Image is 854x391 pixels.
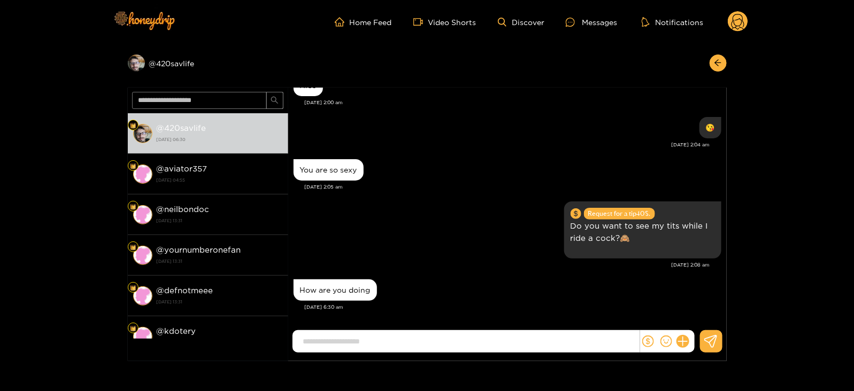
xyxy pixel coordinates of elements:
div: 😘 [706,123,715,132]
div: [DATE] 2:05 am [305,183,721,191]
span: home [335,17,350,27]
a: Home Feed [335,17,392,27]
img: conversation [133,124,152,143]
img: Fan Level [130,122,136,129]
div: You are so sexy [300,166,357,174]
strong: @ neilbondoc [157,205,210,214]
img: Fan Level [130,325,136,332]
span: dollar [642,335,654,347]
div: Oct. 4, 2:05 am [294,159,364,181]
button: search [266,92,283,109]
span: dollar-circle [571,208,581,219]
a: Video Shorts [413,17,476,27]
p: Do you want to see my tits while I ride a cock?🙈 [571,220,715,244]
span: search [271,96,279,105]
div: How are you doing [300,286,371,294]
span: video-camera [413,17,428,27]
img: conversation [133,165,152,184]
img: Fan Level [130,285,136,291]
strong: [DATE] 06:30 [157,135,283,144]
div: Oct. 6, 6:30 am [294,279,377,301]
span: smile [660,335,672,347]
span: arrow-left [714,59,722,68]
div: Oct. 4, 2:04 am [699,117,721,138]
img: Fan Level [130,204,136,210]
strong: @ defnotmeee [157,286,213,295]
strong: [DATE] 04:55 [157,175,283,185]
img: conversation [133,205,152,224]
img: Fan Level [130,163,136,169]
div: Oct. 4, 2:08 am [564,201,721,259]
strong: [DATE] 13:31 [157,256,283,266]
img: conversation [133,246,152,265]
button: arrow-left [710,54,727,72]
div: [DATE] 2:04 am [294,141,710,148]
a: Discover [498,18,544,27]
div: [DATE] 6:30 am [305,303,721,311]
strong: @ 420savlife [157,123,206,132]
button: Notifications [638,17,706,27]
img: conversation [133,286,152,306]
strong: @ aviator357 [157,164,207,173]
strong: [DATE] 13:31 [157,216,283,225]
strong: [DATE] 13:31 [157,297,283,307]
div: [DATE] 2:08 am [294,261,710,269]
strong: [DATE] 13:31 [157,338,283,347]
img: Fan Level [130,244,136,251]
span: Request for a tip 40 $. [584,208,655,220]
div: [DATE] 2:00 am [305,99,721,106]
button: dollar [640,333,656,349]
div: @420savlife [128,54,288,72]
div: Messages [566,16,617,28]
strong: @ kdotery [157,326,196,335]
img: conversation [133,327,152,346]
strong: @ yournumberonefan [157,245,241,254]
